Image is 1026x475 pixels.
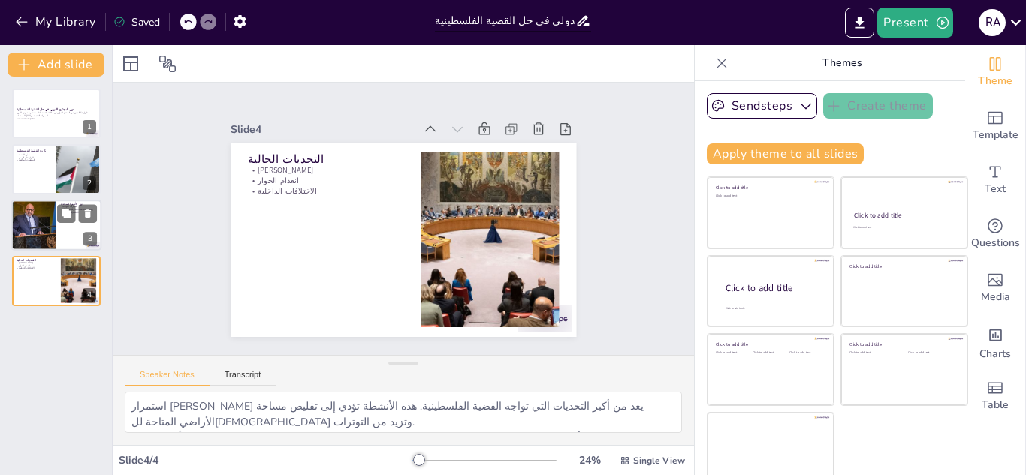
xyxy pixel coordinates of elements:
[965,369,1025,423] div: Add a table
[17,264,56,267] p: انعدام الحوار
[83,120,96,134] div: 1
[789,351,823,355] div: Click to add text
[79,204,97,222] button: Delete Slide
[57,204,75,222] button: Duplicate Slide
[158,55,177,73] span: Position
[965,153,1025,207] div: Add text boxes
[853,226,953,230] div: Click to add text
[572,453,608,467] div: 24 %
[11,10,102,34] button: My Library
[734,45,950,81] p: Themes
[17,158,52,161] p: المنظمات المدافعة
[965,45,1025,99] div: Change the overall theme
[8,53,104,77] button: Add slide
[707,143,864,164] button: Apply theme to all slides
[726,282,822,295] div: Click to add title
[119,453,412,467] div: Slide 4 / 4
[61,206,97,209] p: القرارات الدولية
[965,315,1025,369] div: Add charts and graphs
[279,60,452,148] div: Slide 4
[716,185,823,191] div: Click to add title
[965,207,1025,261] div: Get real-time input from your audience
[716,351,750,355] div: Click to add text
[61,208,97,211] p: اللاجئون ال[DEMOGRAPHIC_DATA]
[982,397,1009,413] span: Table
[908,351,955,355] div: Click to add text
[119,52,143,76] div: Layout
[12,144,101,194] div: 2
[275,116,421,188] p: انعدام الحوار
[979,346,1011,362] span: Charts
[279,106,425,179] p: [PERSON_NAME]
[12,89,101,138] div: 1
[979,9,1006,36] div: R A
[113,15,160,29] div: Saved
[125,370,210,386] button: Speaker Notes
[726,307,820,311] div: Click to add body
[633,455,685,467] span: Single View
[849,341,957,347] div: Click to add title
[973,127,1018,143] span: Template
[849,351,897,355] div: Click to add text
[979,8,1006,38] button: R A
[61,202,97,206] p: دور الأمم المتحدة
[877,8,952,38] button: Present
[61,211,97,214] p: الحاجة إلى السلام
[985,181,1006,197] span: Text
[17,155,52,158] p: النزاع على الأرض
[849,263,957,269] div: Click to add title
[17,153,52,156] p: جذور القضية
[971,235,1020,251] span: Questions
[823,93,933,119] button: Create theme
[17,267,56,270] p: الاختلافات الداخلية
[11,200,101,251] div: 3
[282,93,431,171] p: التحديات الحالية
[125,392,682,433] textarea: استمرار [PERSON_NAME] يعد من أكبر التحديات التي تواجه القضية الفلسطينية. هذه الأنشطة تؤدي إلى تقل...
[981,289,1010,305] span: Media
[17,258,56,263] p: التحديات الحالية
[716,194,823,198] div: Click to add text
[17,148,52,152] p: تاريخ القضية الفلسطينية
[716,341,823,347] div: Click to add title
[17,112,96,117] p: يتناول هذا العرض دور المجتمع الدولي في معالجة القضية الفلسطينية، ويستعرض الجهود المبذولة، التحديا...
[210,370,276,386] button: Transcript
[17,262,56,265] p: [PERSON_NAME]
[965,99,1025,153] div: Add ready made slides
[965,261,1025,315] div: Add images, graphics, shapes or video
[845,8,874,38] button: Export to PowerPoint
[978,73,1012,89] span: Theme
[83,288,96,302] div: 4
[270,125,417,198] p: الاختلافات الداخلية
[17,117,96,120] p: Generated with [URL]
[753,351,786,355] div: Click to add text
[83,232,97,245] div: 3
[854,211,954,220] div: Click to add title
[17,107,74,111] strong: دور المجتمع الدولي في حل القضية الفلسطينية
[12,256,101,305] div: 4
[83,176,96,190] div: 2
[435,10,575,32] input: Insert title
[707,93,817,119] button: Sendsteps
